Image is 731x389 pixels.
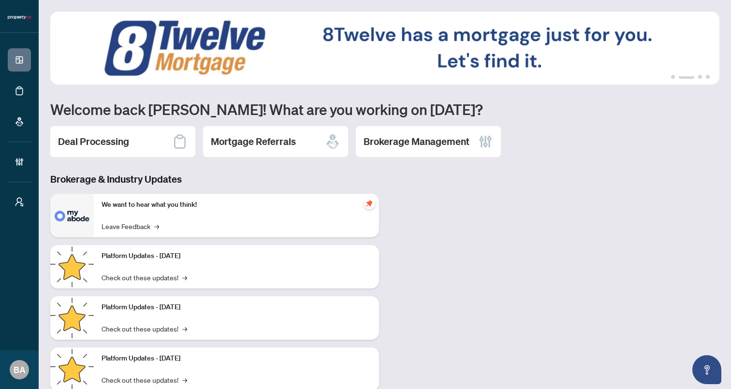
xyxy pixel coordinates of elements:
a: Check out these updates!→ [102,323,187,334]
button: 4 [706,75,710,79]
h2: Brokerage Management [364,135,469,148]
span: → [154,221,159,231]
img: logo [8,14,31,20]
a: Leave Feedback→ [102,221,159,231]
span: → [182,272,187,283]
p: Platform Updates - [DATE] [102,302,371,313]
button: 2 [679,75,694,79]
a: Check out these updates!→ [102,375,187,385]
img: Slide 1 [50,12,719,85]
h1: Welcome back [PERSON_NAME]! What are you working on [DATE]? [50,100,719,118]
p: Platform Updates - [DATE] [102,353,371,364]
button: Open asap [692,355,721,384]
button: 3 [698,75,702,79]
p: We want to hear what you think! [102,200,371,210]
img: Platform Updates - July 8, 2025 [50,296,94,340]
h3: Brokerage & Industry Updates [50,173,379,186]
span: user-switch [15,197,24,207]
button: 1 [671,75,675,79]
img: We want to hear what you think! [50,194,94,237]
span: BA [14,363,26,376]
img: Platform Updates - July 21, 2025 [50,245,94,288]
a: Check out these updates!→ [102,272,187,283]
p: Platform Updates - [DATE] [102,251,371,261]
h2: Deal Processing [58,135,129,148]
h2: Mortgage Referrals [211,135,296,148]
span: → [182,375,187,385]
span: → [182,323,187,334]
span: pushpin [364,198,375,209]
